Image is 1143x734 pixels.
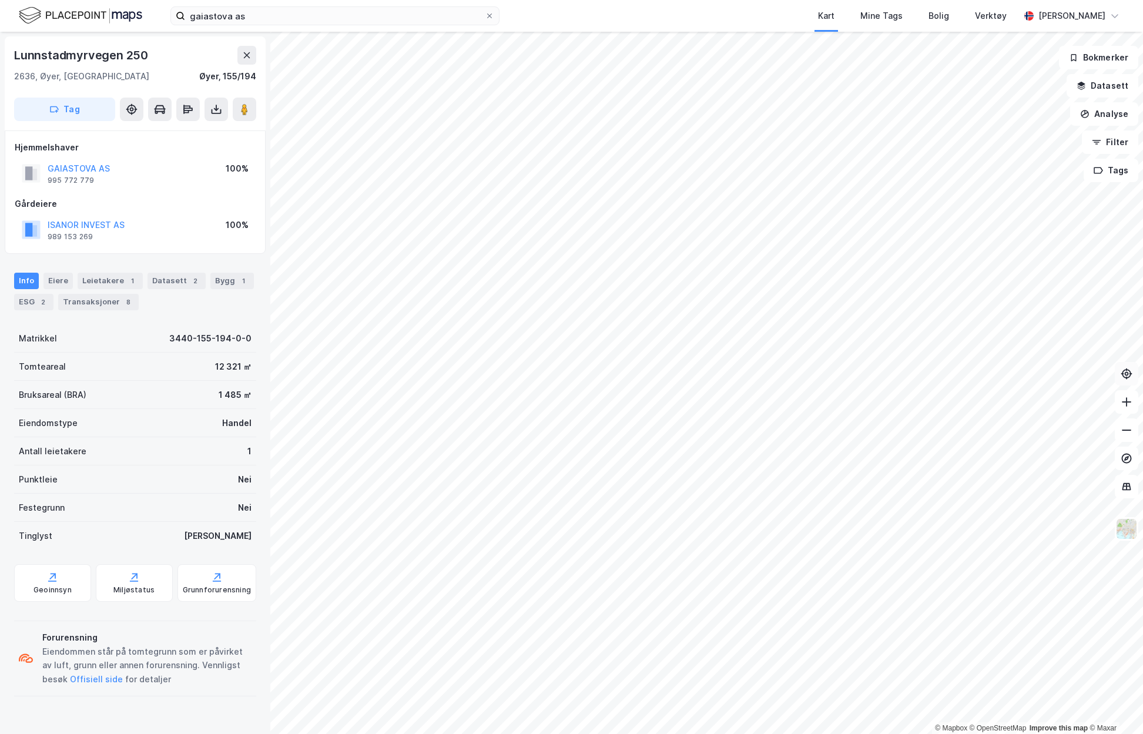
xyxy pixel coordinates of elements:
[14,69,149,83] div: 2636, Øyer, [GEOGRAPHIC_DATA]
[247,444,252,458] div: 1
[15,197,256,211] div: Gårdeiere
[226,218,249,232] div: 100%
[237,275,249,287] div: 1
[14,46,150,65] div: Lunnstadmyrvegen 250
[19,360,66,374] div: Tomteareal
[199,69,256,83] div: Øyer, 155/194
[935,724,967,732] a: Mapbox
[19,444,86,458] div: Antall leietakere
[210,273,254,289] div: Bygg
[183,585,251,595] div: Grunnforurensning
[58,294,139,310] div: Transaksjoner
[226,162,249,176] div: 100%
[929,9,949,23] div: Bolig
[1067,74,1138,98] button: Datasett
[1084,159,1138,182] button: Tags
[185,7,485,25] input: Søk på adresse, matrikkel, gårdeiere, leietakere eller personer
[1070,102,1138,126] button: Analyse
[148,273,206,289] div: Datasett
[1084,678,1143,734] iframe: Chat Widget
[48,232,93,242] div: 989 153 269
[818,9,834,23] div: Kart
[19,529,52,543] div: Tinglyst
[78,273,143,289] div: Leietakere
[42,631,252,645] div: Forurensning
[37,296,49,308] div: 2
[19,472,58,487] div: Punktleie
[14,98,115,121] button: Tag
[122,296,134,308] div: 8
[970,724,1027,732] a: OpenStreetMap
[48,176,94,185] div: 995 772 779
[1115,518,1138,540] img: Z
[169,331,252,346] div: 3440-155-194-0-0
[219,388,252,402] div: 1 485 ㎡
[19,501,65,515] div: Festegrunn
[33,585,72,595] div: Geoinnsyn
[14,294,53,310] div: ESG
[215,360,252,374] div: 12 321 ㎡
[126,275,138,287] div: 1
[975,9,1007,23] div: Verktøy
[113,585,155,595] div: Miljøstatus
[222,416,252,430] div: Handel
[238,501,252,515] div: Nei
[14,273,39,289] div: Info
[184,529,252,543] div: [PERSON_NAME]
[19,5,142,26] img: logo.f888ab2527a4732fd821a326f86c7f29.svg
[43,273,73,289] div: Eiere
[19,416,78,430] div: Eiendomstype
[1030,724,1088,732] a: Improve this map
[15,140,256,155] div: Hjemmelshaver
[1082,130,1138,154] button: Filter
[19,388,86,402] div: Bruksareal (BRA)
[1084,678,1143,734] div: Kontrollprogram for chat
[189,275,201,287] div: 2
[19,331,57,346] div: Matrikkel
[1059,46,1138,69] button: Bokmerker
[860,9,903,23] div: Mine Tags
[1038,9,1105,23] div: [PERSON_NAME]
[238,472,252,487] div: Nei
[42,645,252,687] div: Eiendommen står på tomtegrunn som er påvirket av luft, grunn eller annen forurensning. Vennligst ...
